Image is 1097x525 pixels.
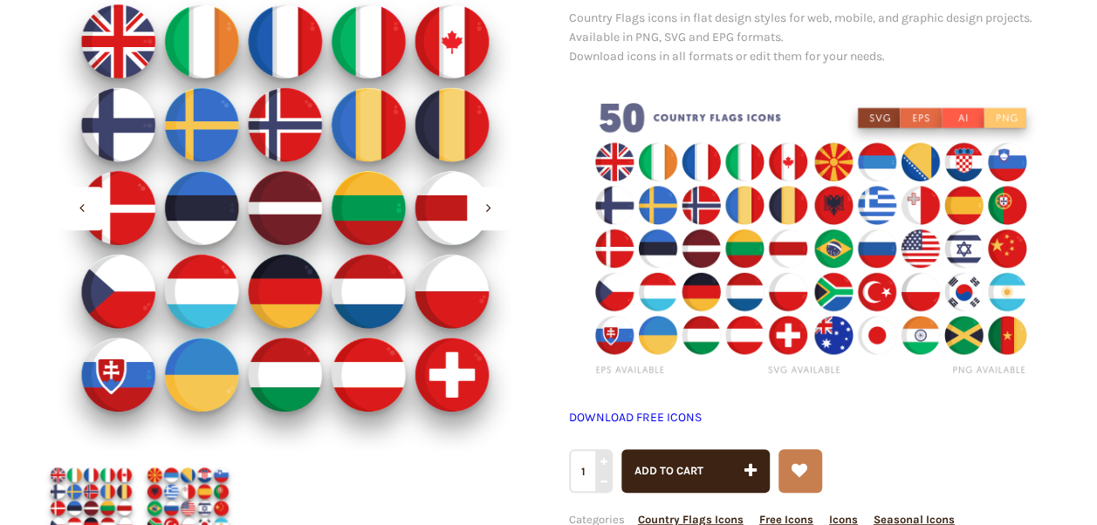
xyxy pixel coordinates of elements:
input: Qty [569,449,610,493]
button: Add to cart [621,449,770,493]
img: Country Flags icons png/svg/eps [569,78,1055,402]
p: Country Flags icons in flat design styles for web, mobile, and graphic design projects. Available... [569,9,1055,66]
a: DOWNLOAD FREE ICONS [569,410,702,425]
span: Add to cart [634,464,703,477]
